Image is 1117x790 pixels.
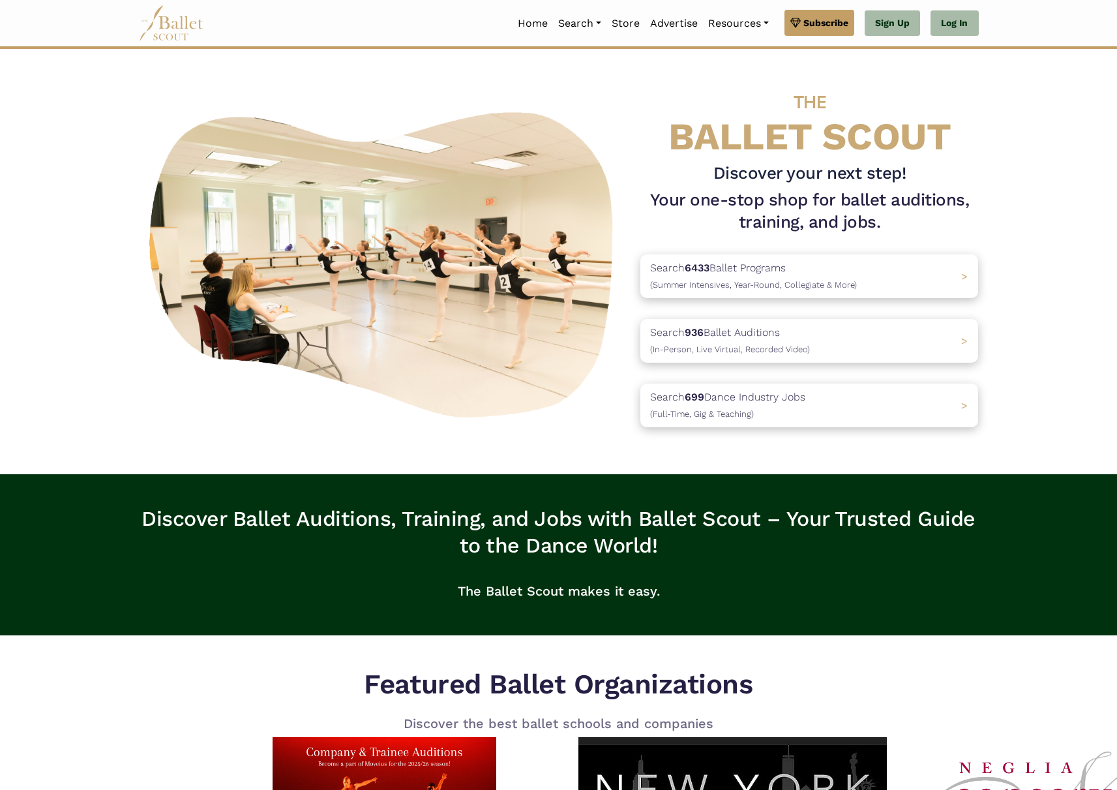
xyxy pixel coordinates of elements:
[640,189,978,234] h1: Your one-stop shop for ballet auditions, training, and jobs.
[640,254,978,298] a: Search6433Ballet Programs(Summer Intensives, Year-Round, Collegiate & More)>
[640,162,978,185] h3: Discover your next step!
[139,98,631,426] img: A group of ballerinas talking to each other in a ballet studio
[931,10,978,37] a: Log In
[961,399,968,412] span: >
[650,280,857,290] span: (Summer Intensives, Year-Round, Collegiate & More)
[685,391,704,403] b: 699
[685,262,709,274] b: 6433
[961,270,968,282] span: >
[139,506,979,560] h3: Discover Ballet Auditions, Training, and Jobs with Ballet Scout – Your Trusted Guide to the Dance...
[794,91,826,113] span: THE
[513,10,553,37] a: Home
[650,344,810,354] span: (In-Person, Live Virtual, Recorded Video)
[354,713,764,734] p: Discover the best ballet schools and companies
[865,10,920,37] a: Sign Up
[553,10,606,37] a: Search
[961,335,968,347] span: >
[606,10,645,37] a: Store
[640,384,978,427] a: Search699Dance Industry Jobs(Full-Time, Gig & Teaching) >
[354,667,764,703] h5: Featured Ballet Organizations
[645,10,703,37] a: Advertise
[650,389,805,422] p: Search Dance Industry Jobs
[703,10,774,37] a: Resources
[790,16,801,30] img: gem.svg
[640,319,978,363] a: Search936Ballet Auditions(In-Person, Live Virtual, Recorded Video) >
[650,409,754,419] span: (Full-Time, Gig & Teaching)
[784,10,854,36] a: Subscribe
[139,570,979,612] p: The Ballet Scout makes it easy.
[650,260,857,293] p: Search Ballet Programs
[640,75,978,157] h4: BALLET SCOUT
[650,324,810,357] p: Search Ballet Auditions
[685,326,704,339] b: 936
[803,16,848,30] span: Subscribe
